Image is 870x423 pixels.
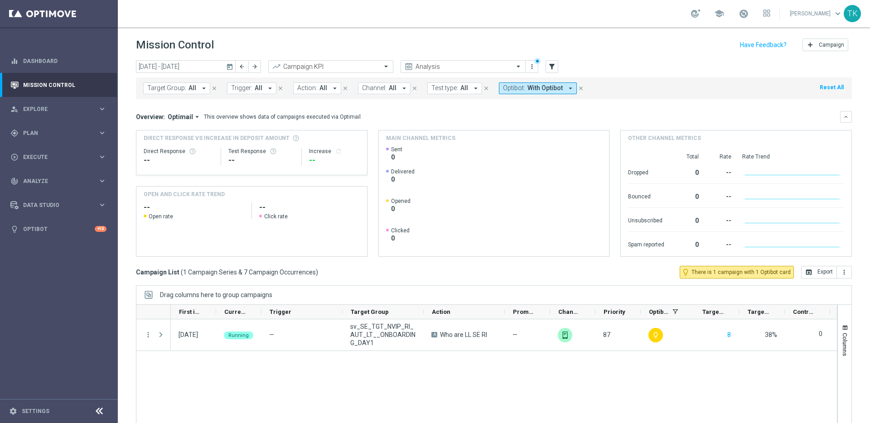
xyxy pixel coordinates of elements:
[331,84,339,92] i: arrow_drop_down
[400,84,408,92] i: arrow_drop_down
[293,82,341,94] button: Action: All arrow_drop_down
[628,134,701,142] h4: Other channel metrics
[319,84,327,92] span: All
[628,164,664,179] div: Dropped
[188,84,196,92] span: All
[236,60,248,73] button: arrow_back
[225,60,236,74] button: today
[765,331,777,338] span: 38%
[23,73,106,97] a: Mission Control
[98,105,106,113] i: keyboard_arrow_right
[136,38,214,52] h1: Mission Control
[10,201,98,209] div: Data Studio
[391,146,402,153] span: Sent
[316,268,318,276] span: )
[10,57,19,65] i: equalizer
[628,212,664,227] div: Unsubscribed
[566,84,575,92] i: arrow_drop_down
[23,106,98,112] span: Explore
[98,201,106,209] i: keyboard_arrow_right
[160,291,272,298] span: Drag columns here to group campaigns
[10,202,107,209] div: Data Studio keyboard_arrow_right
[147,84,186,92] span: Target Group:
[351,308,389,315] span: Target Group
[577,83,585,93] button: close
[10,129,19,137] i: gps_fixed
[98,177,106,185] i: keyboard_arrow_right
[23,202,98,208] span: Data Studio
[714,9,724,19] span: school
[10,225,19,233] i: lightbulb
[10,82,107,89] div: Mission Control
[144,331,152,339] button: more_vert
[391,205,411,213] span: 0
[710,164,731,179] div: --
[248,60,261,73] button: arrow_forward
[341,83,349,93] button: close
[309,148,359,155] div: Increase
[10,106,107,113] button: person_search Explore keyboard_arrow_right
[268,60,393,73] ng-select: Campaign KPI
[411,85,418,91] i: close
[513,308,535,315] span: Promotions
[10,177,98,185] div: Analyze
[149,213,173,220] span: Open rate
[527,61,536,72] button: more_vert
[710,188,731,203] div: --
[391,168,415,175] span: Delivered
[740,42,787,48] input: Have Feedback?
[211,85,217,91] i: close
[558,308,580,315] span: Channel
[431,84,458,92] span: Test type:
[239,63,245,70] i: arrow_back
[675,212,699,227] div: 0
[10,73,106,97] div: Mission Control
[389,84,396,92] span: All
[652,332,659,339] i: lightbulb_outline
[10,226,107,233] div: lightbulb Optibot +10
[10,105,19,113] i: person_search
[10,177,19,185] i: track_changes
[702,308,724,315] span: Targeted Customers
[391,153,402,161] span: 0
[266,84,274,92] i: arrow_drop_down
[391,234,410,242] span: 0
[358,82,411,94] button: Channel: All arrow_drop_down
[309,155,359,166] div: --
[482,83,490,93] button: close
[255,84,262,92] span: All
[335,148,342,155] i: refresh
[649,308,669,315] span: Optibot
[10,130,107,137] div: gps_fixed Plan keyboard_arrow_right
[23,178,98,184] span: Analyze
[789,7,844,20] a: [PERSON_NAME]keyboard_arrow_down
[9,407,17,415] i: settings
[23,217,95,241] a: Optibot
[604,308,625,315] span: Priority
[10,178,107,185] button: track_changes Analyze keyboard_arrow_right
[499,82,577,94] button: Optibot: With Optibot arrow_drop_down
[841,269,848,276] i: more_vert
[675,188,699,203] div: 0
[228,155,294,166] div: --
[681,268,690,276] i: lightbulb_outline
[10,58,107,65] div: equalizer Dashboard
[742,153,844,160] div: Rate Trend
[98,153,106,161] i: keyboard_arrow_right
[675,153,699,160] div: Total
[710,236,731,251] div: --
[228,332,249,338] span: Running
[801,268,852,275] multiple-options-button: Export to CSV
[527,84,563,92] span: With Optibot
[144,155,213,166] div: --
[251,63,258,70] i: arrow_forward
[228,148,294,155] div: Test Response
[10,153,98,161] div: Execute
[98,129,106,137] i: keyboard_arrow_right
[136,268,318,276] h3: Campaign List
[427,82,482,94] button: Test type: All arrow_drop_down
[411,83,419,93] button: close
[183,268,316,276] span: 1 Campaign Series & 7 Campaign Occurrences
